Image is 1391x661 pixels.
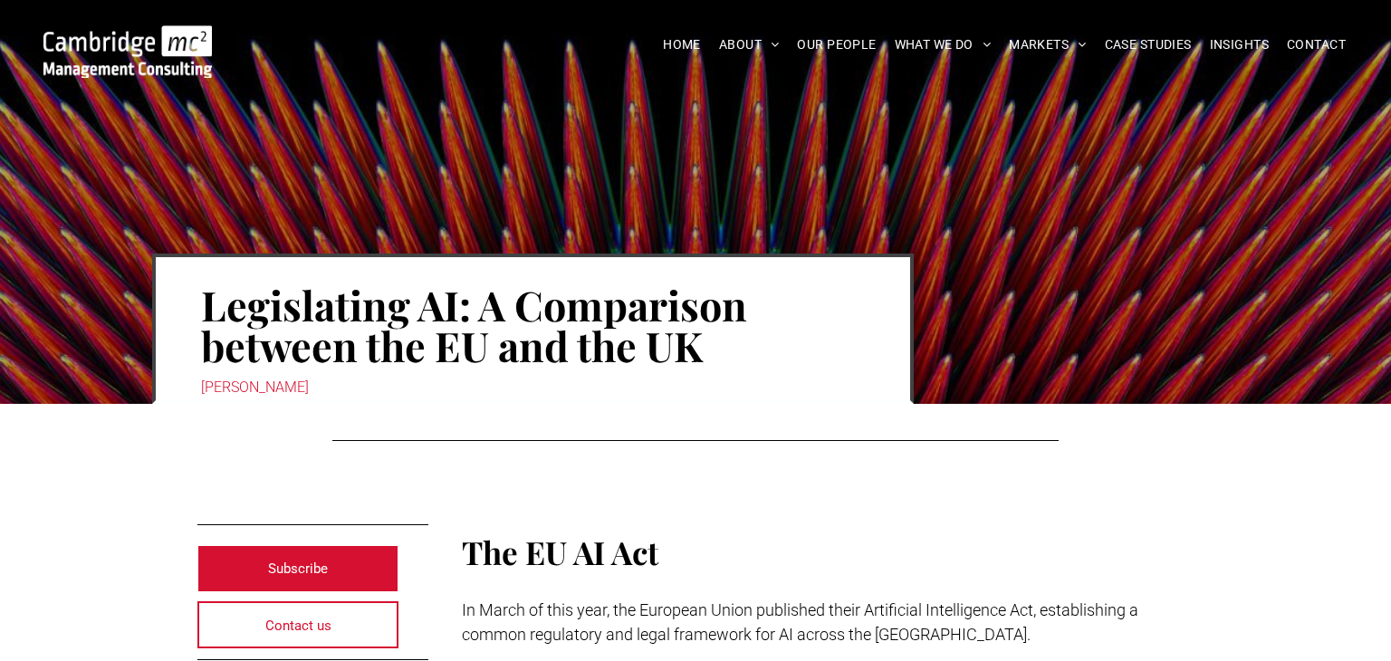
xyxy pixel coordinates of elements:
a: MARKETS [1000,31,1095,59]
a: Subscribe [197,545,398,592]
div: [PERSON_NAME] [201,375,865,400]
span: Subscribe [268,546,328,591]
a: Contact us [197,601,398,648]
span: In March of this year, the European Union published their Artificial Intelligence Act, establishi... [462,600,1138,644]
a: INSIGHTS [1201,31,1278,59]
img: Go to Homepage [43,25,212,78]
a: ABOUT [710,31,789,59]
h1: Legislating AI: A Comparison between the EU and the UK [201,283,865,368]
span: The EU AI Act [462,531,658,573]
span: Contact us [265,603,331,648]
a: OUR PEOPLE [788,31,885,59]
a: HOME [654,31,710,59]
a: CASE STUDIES [1096,31,1201,59]
a: CONTACT [1278,31,1355,59]
a: WHAT WE DO [886,31,1001,59]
